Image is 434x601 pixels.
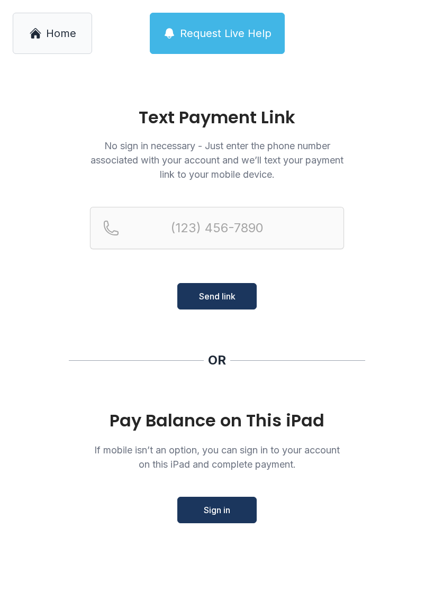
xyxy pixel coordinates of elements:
[180,26,272,41] span: Request Live Help
[46,26,76,41] span: Home
[90,207,344,249] input: Reservation phone number
[90,411,344,430] div: Pay Balance on This iPad
[90,109,344,126] h1: Text Payment Link
[90,443,344,471] p: If mobile isn’t an option, you can sign in to your account on this iPad and complete payment.
[204,504,230,516] span: Sign in
[199,290,236,303] span: Send link
[90,139,344,181] p: No sign in necessary - Just enter the phone number associated with your account and we’ll text yo...
[208,352,226,369] div: OR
